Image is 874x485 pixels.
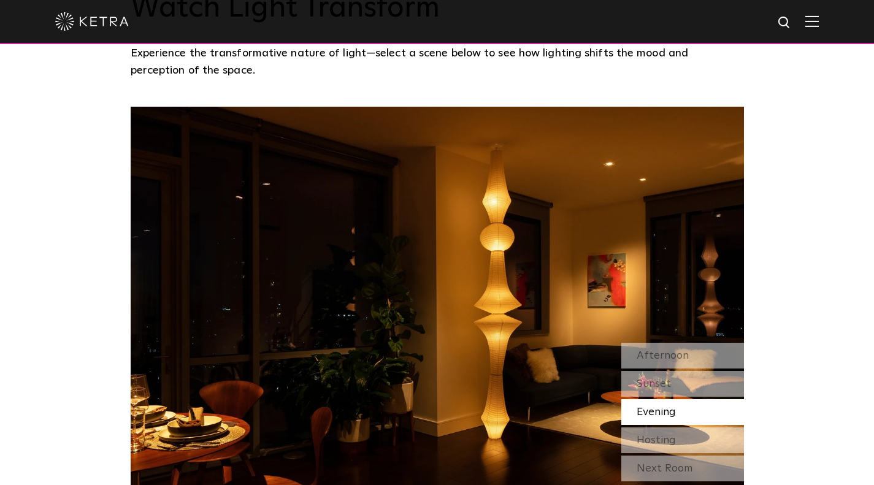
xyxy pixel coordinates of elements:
[637,407,676,418] span: Evening
[131,45,738,80] p: Experience the transformative nature of light—select a scene below to see how lighting shifts the...
[777,15,792,31] img: search icon
[637,378,671,389] span: Sunset
[805,15,819,27] img: Hamburger%20Nav.svg
[621,456,744,481] div: Next Room
[637,350,689,361] span: Afternoon
[55,12,129,31] img: ketra-logo-2019-white
[637,435,676,446] span: Hosting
